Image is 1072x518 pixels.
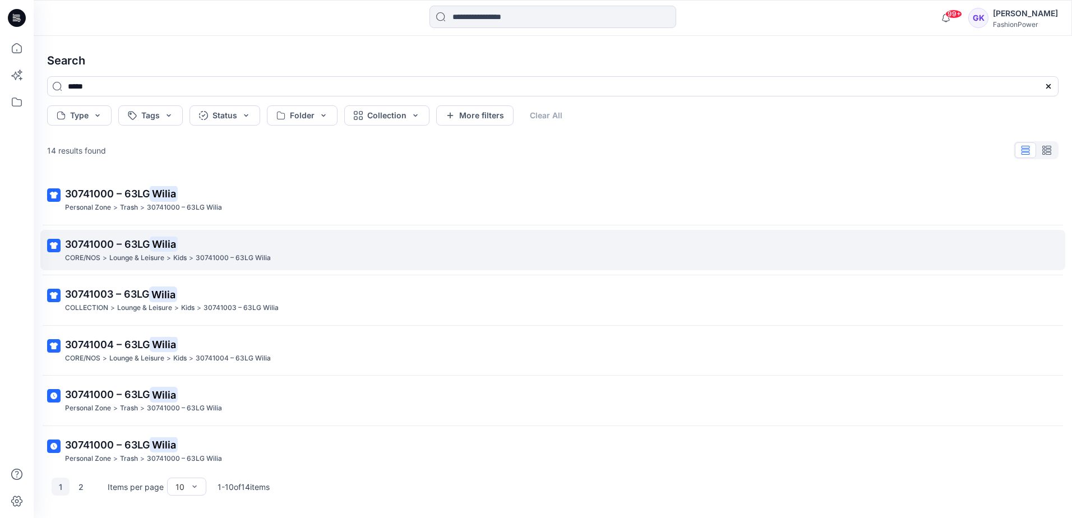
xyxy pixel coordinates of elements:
[65,238,150,250] span: 30741000 – 63LG
[65,302,108,314] p: COLLECTION
[190,105,260,126] button: Status
[173,353,187,364] p: Kids
[173,252,187,264] p: Kids
[109,353,164,364] p: Lounge & Leisure
[72,478,90,496] button: 2
[147,202,222,214] p: 30741000 – 63LG Wilia
[167,252,171,264] p: >
[103,252,107,264] p: >
[65,388,150,400] span: 30741000 – 63LG
[113,453,118,465] p: >
[65,188,150,200] span: 30741000 – 63LG
[40,330,1065,371] a: 30741004 – 63LGWiliaCORE/NOS>Lounge & Leisure>Kids>30741004 – 63LG Wilia
[40,230,1065,271] a: 30741000 – 63LGWiliaCORE/NOS>Lounge & Leisure>Kids>30741000 – 63LG Wilia
[181,302,195,314] p: Kids
[196,252,271,264] p: 30741000 – 63LG Wilia
[65,339,150,350] span: 30741004 – 63LG
[140,453,145,465] p: >
[52,478,70,496] button: 1
[109,252,164,264] p: Lounge & Leisure
[147,403,222,414] p: 30741000 – 63LG Wilia
[65,252,100,264] p: CORE/NOS
[40,179,1065,220] a: 30741000 – 63LGWiliaPersonal Zone>Trash>30741000 – 63LG Wilia
[149,286,177,302] mark: Wilia
[189,252,193,264] p: >
[150,336,178,352] mark: Wilia
[197,302,201,314] p: >
[118,105,183,126] button: Tags
[140,403,145,414] p: >
[945,10,962,18] span: 99+
[968,8,988,28] div: GK
[140,202,145,214] p: >
[110,302,115,314] p: >
[175,481,184,493] div: 10
[38,45,1068,76] h4: Search
[47,105,112,126] button: Type
[65,288,149,300] span: 30741003 – 63LG
[344,105,429,126] button: Collection
[204,302,279,314] p: 30741003 – 63LG Wilia
[40,431,1065,471] a: 30741000 – 63LGWiliaPersonal Zone>Trash>30741000 – 63LG Wilia
[993,20,1058,29] div: FashionPower
[117,302,172,314] p: Lounge & Leisure
[65,453,111,465] p: Personal Zone
[120,453,138,465] p: Trash
[150,186,178,201] mark: Wilia
[65,439,150,451] span: 30741000 – 63LG
[150,437,178,452] mark: Wilia
[40,380,1065,421] a: 30741000 – 63LGWiliaPersonal Zone>Trash>30741000 – 63LG Wilia
[108,481,164,493] p: Items per page
[267,105,338,126] button: Folder
[40,280,1065,321] a: 30741003 – 63LGWiliaCOLLECTION>Lounge & Leisure>Kids>30741003 – 63LG Wilia
[113,403,118,414] p: >
[218,481,270,493] p: 1 - 10 of 14 items
[174,302,179,314] p: >
[150,236,178,252] mark: Wilia
[65,403,111,414] p: Personal Zone
[147,453,222,465] p: 30741000 – 63LG Wilia
[113,202,118,214] p: >
[120,202,138,214] p: Trash
[47,145,106,156] p: 14 results found
[65,353,100,364] p: CORE/NOS
[436,105,514,126] button: More filters
[167,353,171,364] p: >
[103,353,107,364] p: >
[189,353,193,364] p: >
[150,387,178,403] mark: Wilia
[65,202,111,214] p: Personal Zone
[120,403,138,414] p: Trash
[993,7,1058,20] div: [PERSON_NAME]
[196,353,271,364] p: 30741004 – 63LG Wilia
